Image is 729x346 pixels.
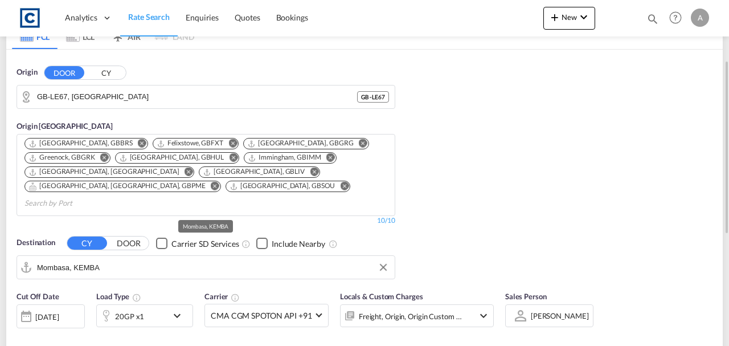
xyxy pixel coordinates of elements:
[319,153,336,164] button: Remove
[691,9,709,27] div: A
[247,139,356,148] div: Press delete to remove this chip.
[241,239,251,249] md-icon: Unchecked: Search for CY (Container Yard) services for all selected carriers.Checked : Search for...
[375,259,392,276] button: Clear Input
[17,292,59,301] span: Cut Off Date
[119,153,227,162] div: Press delete to remove this chip.
[531,311,589,320] div: [PERSON_NAME]
[128,12,170,22] span: Rate Search
[247,139,354,148] div: Grangemouth, GBGRG
[203,167,305,177] div: Liverpool, GBLIV
[28,167,179,177] div: London Gateway Port, GBLGP
[130,139,148,150] button: Remove
[157,139,226,148] div: Press delete to remove this chip.
[44,66,84,79] button: DOOR
[646,13,659,30] div: icon-magnify
[17,256,395,279] md-input-container: Mombasa, KEMBA
[111,30,125,39] md-icon: icon-airplane
[543,7,595,30] button: icon-plus 400-fgNewicon-chevron-down
[302,167,320,178] button: Remove
[109,237,149,250] button: DOOR
[361,93,385,101] span: GB - LE67
[248,153,323,162] div: Press delete to remove this chip.
[666,8,691,29] div: Help
[177,167,194,178] button: Remove
[340,304,494,327] div: Freight Origin Origin Custom Factory Stuffingicon-chevron-down
[221,139,238,150] button: Remove
[17,67,37,78] span: Origin
[377,216,395,226] div: 10/10
[186,13,219,22] span: Enquiries
[183,220,229,233] div: Mombasa, KEMBA
[203,167,307,177] div: Press delete to remove this chip.
[132,293,141,302] md-icon: icon-information-outline
[28,181,206,191] div: Portsmouth, HAM, GBPME
[37,88,357,105] input: Search by Door
[86,66,126,79] button: CY
[96,292,141,301] span: Load Type
[37,259,389,276] input: Search by Port
[115,308,144,324] div: 20GP x1
[93,153,110,164] button: Remove
[17,5,43,31] img: 1fdb9190129311efbfaf67cbb4249bed.jpeg
[17,327,25,343] md-datepicker: Select
[359,308,462,324] div: Freight Origin Origin Custom Factory Stuffing
[351,139,368,150] button: Remove
[505,292,547,301] span: Sales Person
[17,86,395,108] md-input-container: GB-LE67, North West Leicestershire
[28,181,208,191] div: Press delete to remove this chip.
[17,237,55,249] span: Destination
[530,307,590,324] md-select: Sales Person: Alfie Kybert
[340,292,423,301] span: Locals & Custom Charges
[276,13,308,22] span: Bookings
[28,153,97,162] div: Press delete to remove this chip.
[28,139,135,148] div: Press delete to remove this chip.
[230,181,338,191] div: Press delete to remove this chip.
[35,312,59,322] div: [DATE]
[477,309,490,323] md-icon: icon-chevron-down
[329,239,338,249] md-icon: Unchecked: Ignores neighbouring ports when fetching rates.Checked : Includes neighbouring ports w...
[333,181,350,193] button: Remove
[548,10,562,24] md-icon: icon-plus 400-fg
[235,13,260,22] span: Quotes
[211,310,312,321] span: CMA CGM SPOTON API +91
[24,194,133,213] input: Chips input.
[222,153,239,164] button: Remove
[548,13,591,22] span: New
[119,153,224,162] div: Hull, GBHUL
[67,237,107,250] button: CY
[17,304,85,328] div: [DATE]
[171,238,239,250] div: Carrier SD Services
[248,153,321,162] div: Immingham, GBIMM
[230,181,335,191] div: Southampton, GBSOU
[96,304,193,327] div: 20GP x1icon-chevron-down
[203,181,220,193] button: Remove
[17,121,113,131] span: Origin [GEOGRAPHIC_DATA]
[231,293,240,302] md-icon: The selected Trucker/Carrierwill be displayed in the rate results If the rates are from another f...
[646,13,659,25] md-icon: icon-magnify
[256,237,325,249] md-checkbox: Checkbox No Ink
[204,292,240,301] span: Carrier
[23,135,389,213] md-chips-wrap: Chips container. Use arrow keys to select chips.
[28,167,181,177] div: Press delete to remove this chip.
[156,237,239,249] md-checkbox: Checkbox No Ink
[65,12,97,23] span: Analytics
[28,139,133,148] div: Bristol, GBBRS
[28,153,95,162] div: Greenock, GBGRK
[272,238,325,250] div: Include Nearby
[170,309,190,323] md-icon: icon-chevron-down
[666,8,685,27] span: Help
[577,10,591,24] md-icon: icon-chevron-down
[157,139,223,148] div: Felixstowe, GBFXT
